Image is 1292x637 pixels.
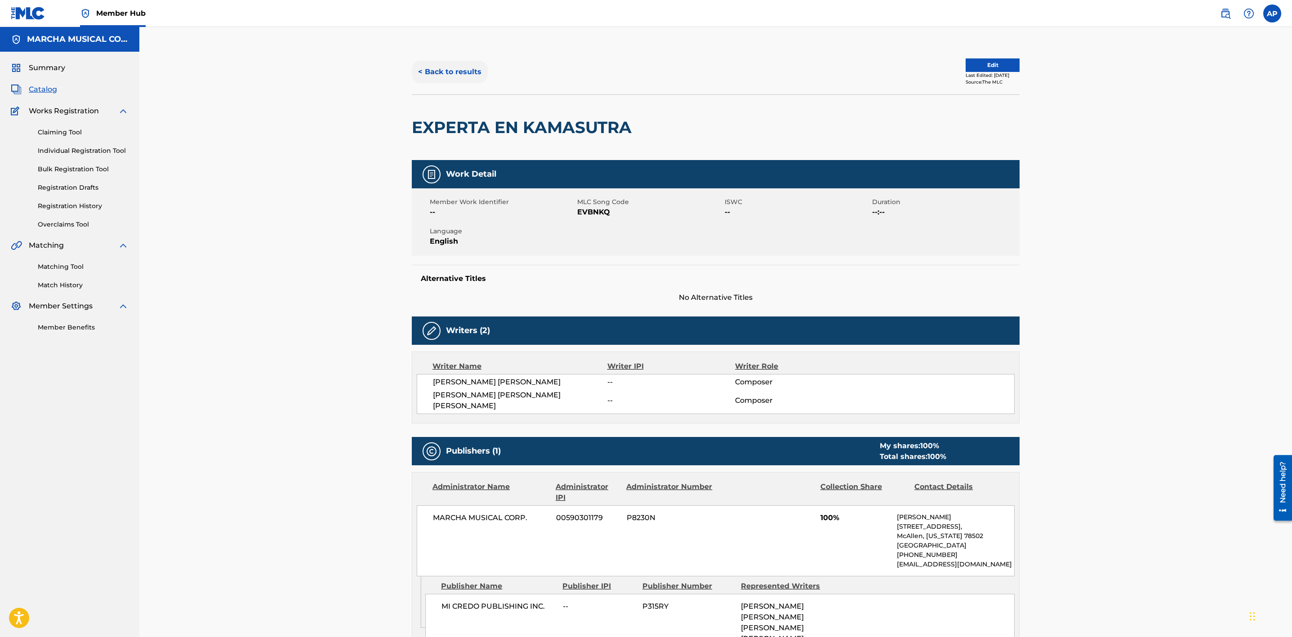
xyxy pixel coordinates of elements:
div: Publisher IPI [562,581,636,592]
span: -- [607,377,735,388]
div: Publisher Name [441,581,556,592]
iframe: Resource Center [1267,451,1292,524]
span: -- [430,207,575,218]
span: -- [607,395,735,406]
a: CatalogCatalog [11,84,57,95]
h2: EXPERTA EN KAMASUTRA [412,117,636,138]
a: Match History [38,281,129,290]
img: Work Detail [426,169,437,180]
img: expand [118,301,129,312]
p: [GEOGRAPHIC_DATA] [897,541,1014,550]
span: -- [725,207,870,218]
span: Member Settings [29,301,93,312]
div: Administrator Number [626,481,713,503]
div: Contact Details [914,481,1002,503]
h5: MARCHA MUSICAL CORP. [27,34,129,45]
iframe: Chat Widget [1247,594,1292,637]
a: Bulk Registration Tool [38,165,129,174]
span: Catalog [29,84,57,95]
span: Matching [29,240,64,251]
a: Registration Drafts [38,183,129,192]
div: Widget de chat [1247,594,1292,637]
span: 100 % [927,452,946,461]
div: Collection Share [820,481,908,503]
span: MARCHA MUSICAL CORP. [433,512,549,523]
span: Duration [872,197,1017,207]
span: Works Registration [29,106,99,116]
div: Help [1240,4,1258,22]
img: Member Settings [11,301,22,312]
button: Edit [966,58,1020,72]
span: Summary [29,62,65,73]
img: Works Registration [11,106,22,116]
img: Accounts [11,34,22,45]
span: Member Hub [96,8,146,18]
button: < Back to results [412,61,488,83]
div: Writer Name [432,361,607,372]
a: Matching Tool [38,262,129,272]
p: [STREET_ADDRESS], [897,522,1014,531]
img: Summary [11,62,22,73]
div: Represented Writers [741,581,833,592]
a: Public Search [1216,4,1234,22]
img: expand [118,240,129,251]
img: Writers [426,325,437,336]
span: [PERSON_NAME] [PERSON_NAME] [433,377,607,388]
span: Language [430,227,575,236]
h5: Publishers (1) [446,446,501,456]
img: Top Rightsholder [80,8,91,19]
span: English [430,236,575,247]
span: P315RY [642,601,734,612]
p: McAllen, [US_STATE] 78502 [897,531,1014,541]
span: No Alternative Titles [412,292,1020,303]
span: Composer [735,377,851,388]
h5: Work Detail [446,169,496,179]
div: Source: The MLC [966,79,1020,85]
div: Writer Role [735,361,851,372]
a: Member Benefits [38,323,129,332]
img: search [1220,8,1231,19]
img: expand [118,106,129,116]
div: Administrator Name [432,481,549,503]
div: Arrastrar [1250,603,1255,630]
a: SummarySummary [11,62,65,73]
img: Matching [11,240,22,251]
span: MI CREDO PUBLISHING INC. [441,601,556,612]
span: ISWC [725,197,870,207]
div: User Menu [1263,4,1281,22]
a: Claiming Tool [38,128,129,137]
img: help [1243,8,1254,19]
span: 100% [820,512,890,523]
p: [EMAIL_ADDRESS][DOMAIN_NAME] [897,560,1014,569]
div: Writer IPI [607,361,735,372]
span: Member Work Identifier [430,197,575,207]
a: Registration History [38,201,129,211]
h5: Writers (2) [446,325,490,336]
div: Total shares: [880,451,946,462]
div: Publisher Number [642,581,734,592]
span: -- [563,601,636,612]
p: [PHONE_NUMBER] [897,550,1014,560]
span: EVBNKQ [577,207,722,218]
span: 00590301179 [556,512,620,523]
span: MLC Song Code [577,197,722,207]
div: My shares: [880,441,946,451]
div: Last Edited: [DATE] [966,72,1020,79]
a: Individual Registration Tool [38,146,129,156]
img: Publishers [426,446,437,457]
div: Administrator IPI [556,481,619,503]
h5: Alternative Titles [421,274,1011,283]
span: P8230N [627,512,714,523]
a: Overclaims Tool [38,220,129,229]
span: Composer [735,395,851,406]
p: [PERSON_NAME] [897,512,1014,522]
img: MLC Logo [11,7,45,20]
span: 100 % [920,441,939,450]
span: [PERSON_NAME] [PERSON_NAME] [PERSON_NAME] [433,390,607,411]
img: Catalog [11,84,22,95]
span: --:-- [872,207,1017,218]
